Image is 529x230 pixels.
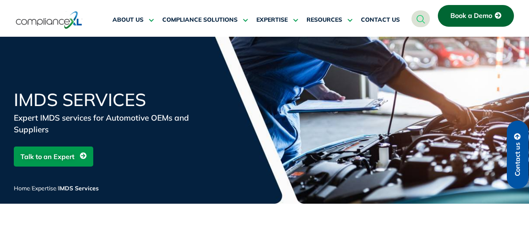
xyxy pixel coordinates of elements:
span: Talk to an Expert [20,149,74,164]
h1: IMDS Services [14,91,215,109]
span: IMDS Services [58,185,99,192]
a: ABOUT US [112,10,154,30]
a: Home [14,185,30,192]
span: Contact us [514,142,521,176]
img: logo-one.svg [16,10,82,30]
div: Expert IMDS services for Automotive OEMs and Suppliers [14,112,215,135]
a: Talk to an Expert [14,147,93,167]
span: COMPLIANCE SOLUTIONS [162,16,238,24]
a: RESOURCES [307,10,353,30]
a: EXPERTISE [256,10,298,30]
span: CONTACT US [361,16,400,24]
a: Book a Demo [438,5,514,27]
span: EXPERTISE [256,16,288,24]
span: / / [14,185,99,192]
span: ABOUT US [112,16,143,24]
a: COMPLIANCE SOLUTIONS [162,10,248,30]
span: RESOURCES [307,16,342,24]
span: Book a Demo [450,12,492,20]
a: navsearch-button [411,10,430,27]
a: Contact us [507,121,529,189]
a: CONTACT US [361,10,400,30]
a: Expertise [32,185,56,192]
